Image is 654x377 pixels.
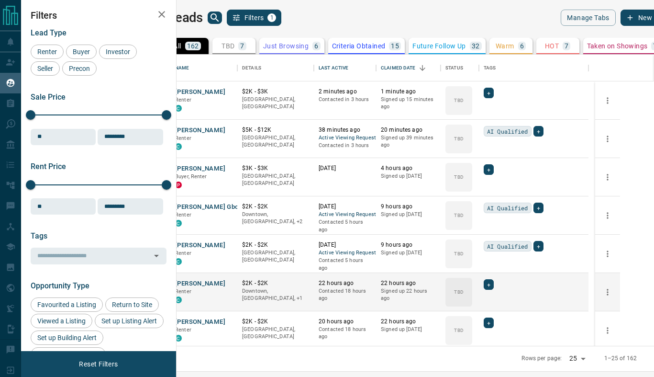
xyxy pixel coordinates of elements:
[319,88,371,96] p: 2 minutes ago
[600,170,615,184] button: more
[31,92,66,102] span: Sale Price
[520,43,524,49] p: 6
[381,318,436,326] p: 22 hours ago
[479,55,588,81] div: Tags
[332,43,386,49] p: Criteria Obtained
[31,231,47,240] span: Tags
[175,105,182,112] div: condos.ca
[175,164,225,173] button: [PERSON_NAME]
[240,43,244,49] p: 7
[175,279,225,288] button: [PERSON_NAME]
[109,301,155,308] span: Return to Site
[537,203,540,213] span: +
[62,61,97,76] div: Precon
[454,173,463,181] p: TBD
[381,287,436,302] p: Signed up 22 hours ago
[175,220,182,227] div: condos.ca
[173,43,181,49] p: All
[319,134,371,142] span: Active Viewing Request
[31,28,67,37] span: Lead Type
[175,173,207,180] span: Buyer, Renter
[381,134,436,149] p: Signed up 39 minutes ago
[381,88,436,96] p: 1 minute ago
[175,212,191,218] span: Renter
[242,55,261,81] div: Details
[175,288,191,295] span: Renter
[537,241,540,251] span: +
[445,55,463,81] div: Status
[454,250,463,257] p: TBD
[587,43,648,49] p: Taken on Showings
[66,65,93,72] span: Precon
[170,55,237,81] div: Name
[484,164,494,175] div: +
[34,317,89,325] span: Viewed a Listing
[242,287,309,302] p: Toronto
[175,55,189,81] div: Name
[175,203,279,212] button: [PERSON_NAME] Gbogbohoundada
[242,211,309,226] p: Midtown | Central, Toronto
[34,334,100,342] span: Set up Building Alert
[412,43,466,49] p: Future Follow Up
[600,323,615,338] button: more
[150,249,163,263] button: Open
[319,249,371,257] span: Active Viewing Request
[31,162,66,171] span: Rent Price
[319,96,371,103] p: Contacted in 3 hours
[487,88,490,98] span: +
[381,96,436,111] p: Signed up 15 minutes ago
[98,317,160,325] span: Set up Listing Alert
[484,279,494,290] div: +
[496,43,514,49] p: Warm
[34,301,100,308] span: Favourited a Listing
[391,43,399,49] p: 15
[600,285,615,299] button: more
[487,280,490,289] span: +
[314,55,376,81] div: Last Active
[319,287,371,302] p: Contacted 18 hours ago
[175,88,225,97] button: [PERSON_NAME]
[381,249,436,257] p: Signed up [DATE]
[34,48,60,56] span: Renter
[34,65,56,72] span: Seller
[102,48,133,56] span: Investor
[604,354,637,363] p: 1–25 of 162
[381,326,436,333] p: Signed up [DATE]
[484,318,494,328] div: +
[487,318,490,328] span: +
[319,55,348,81] div: Last Active
[600,93,615,108] button: more
[31,314,92,328] div: Viewed a Listing
[242,279,309,287] p: $2K - $2K
[242,96,309,111] p: [GEOGRAPHIC_DATA], [GEOGRAPHIC_DATA]
[175,327,191,333] span: Renter
[175,126,225,135] button: [PERSON_NAME]
[31,281,89,290] span: Opportunity Type
[69,48,93,56] span: Buyer
[376,55,441,81] div: Claimed Date
[175,258,182,265] div: condos.ca
[319,164,371,172] p: [DATE]
[545,43,559,49] p: HOT
[175,241,225,250] button: [PERSON_NAME]
[242,172,309,187] p: [GEOGRAPHIC_DATA], [GEOGRAPHIC_DATA]
[600,132,615,146] button: more
[381,172,436,180] p: Signed up [DATE]
[319,126,371,134] p: 38 minutes ago
[381,126,436,134] p: 20 minutes ago
[319,211,371,219] span: Active Viewing Request
[319,241,371,249] p: [DATE]
[319,203,371,211] p: [DATE]
[242,88,309,96] p: $2K - $3K
[487,203,528,213] span: AI Qualified
[381,241,436,249] p: 9 hours ago
[31,297,103,312] div: Favourited a Listing
[175,297,182,303] div: condos.ca
[31,10,166,21] h2: Filters
[31,331,103,345] div: Set up Building Alert
[441,55,479,81] div: Status
[472,43,480,49] p: 32
[237,55,314,81] div: Details
[208,11,222,24] button: search button
[454,135,463,142] p: TBD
